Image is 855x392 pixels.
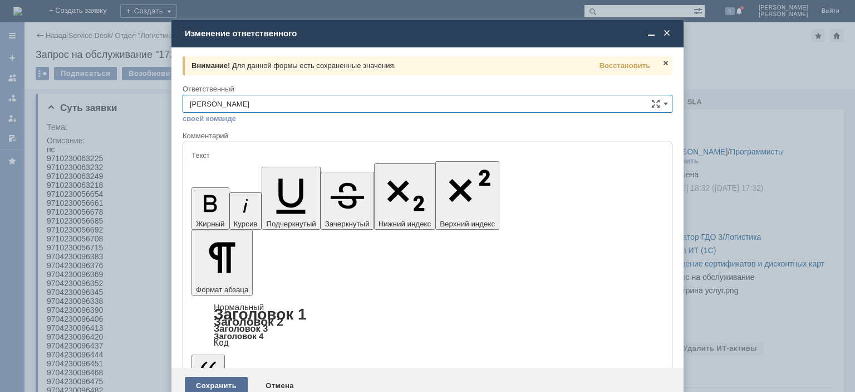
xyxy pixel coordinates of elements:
button: Зачеркнутый [321,172,374,230]
a: Заголовок 4 [214,331,263,341]
a: Заголовок 2 [214,315,283,328]
span: Для данной формы есть сохраненные значения. [232,61,396,70]
span: Верхний индекс [440,220,495,228]
button: Жирный [191,187,229,230]
span: Закрыть [661,59,670,67]
button: Нижний индекс [374,163,436,230]
span: Свернуть (Ctrl + M) [646,28,657,38]
div: Формат абзаца [191,303,664,347]
span: Жирный [196,220,225,228]
span: Внимание! [191,61,230,70]
div: Комментарий [183,131,672,142]
div: Изменение ответственного [185,28,672,38]
span: Закрыть [661,28,672,38]
button: Курсив [229,192,262,230]
span: Сложная форма [651,99,660,108]
a: Заголовок 1 [214,306,307,323]
button: Верхний индекс [435,161,499,230]
button: Подчеркнутый [262,167,320,230]
span: Формат абзаца [196,285,248,294]
button: Формат абзаца [191,230,253,296]
div: Ответственный [183,85,670,93]
a: Заголовок 3 [214,323,268,333]
span: Зачеркнутый [325,220,370,228]
span: Нижний индекс [379,220,431,228]
span: Восстановить [600,61,650,70]
span: Подчеркнутый [266,220,316,228]
div: Текст [191,152,661,159]
a: своей команде [183,114,236,123]
a: Нормальный [214,302,264,312]
span: Курсив [234,220,258,228]
a: Код [214,338,229,348]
